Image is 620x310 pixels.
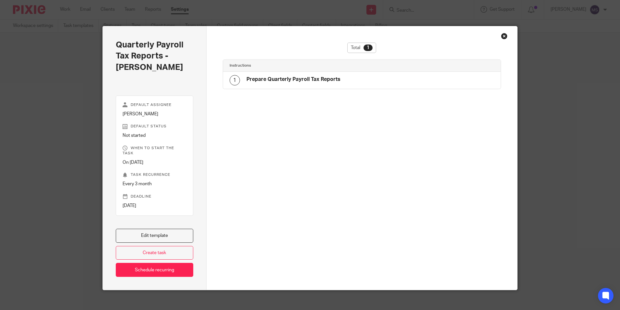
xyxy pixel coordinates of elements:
[116,263,193,277] a: Schedule recurring
[116,246,193,260] a: Create task
[116,39,193,73] h2: Quarterly Payroll Tax Reports - [PERSON_NAME]
[246,76,340,83] h4: Prepare Quarterly Payroll Tax Reports
[123,159,186,166] p: On [DATE]
[123,181,186,187] p: Every 3 month
[364,45,373,51] div: 1
[123,202,186,209] p: [DATE]
[230,75,240,85] div: 1
[123,124,186,129] p: Default status
[123,102,186,108] p: Default assignee
[347,43,376,53] div: Total
[230,63,362,68] h4: Instructions
[123,194,186,199] p: Deadline
[116,229,193,243] a: Edit template
[123,146,186,156] p: When to start the task
[123,172,186,177] p: Task recurrence
[501,33,507,39] div: Close this dialog window
[123,111,186,117] p: [PERSON_NAME]
[123,132,186,139] p: Not started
